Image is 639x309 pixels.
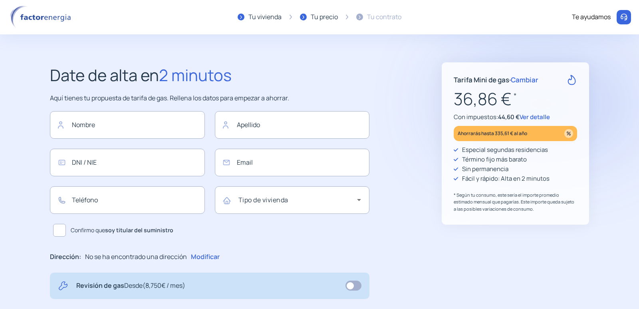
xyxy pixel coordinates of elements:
[462,164,508,174] p: Sin permanencia
[462,174,550,183] p: Fácil y rápido: Alta en 2 minutos
[567,75,577,85] img: rate-G.svg
[76,281,185,291] p: Revisión de gas
[85,252,187,262] p: No se ha encontrado una dirección
[511,75,538,84] span: Cambiar
[564,129,573,138] img: percentage_icon.svg
[462,145,548,155] p: Especial segundas residencias
[462,155,527,164] p: Término fijo más barato
[454,112,577,122] p: Con impuestos:
[454,74,538,85] p: Tarifa Mini de gas ·
[58,281,68,291] img: tool.svg
[520,113,550,121] span: Ver detalle
[454,86,577,112] p: 36,86 €
[124,281,185,290] span: Desde (8,750€ / mes)
[191,252,220,262] p: Modificar
[50,93,369,104] p: Aquí tienes tu propuesta de tarifa de gas. Rellena los datos para empezar a ahorrar.
[454,191,577,213] p: * Según tu consumo, este sería el importe promedio estimado mensual que pagarías. Este importe qu...
[105,226,173,234] b: soy titular del suministro
[50,62,369,88] h2: Date de alta en
[238,195,288,204] mat-label: Tipo de vivienda
[620,13,628,21] img: llamar
[71,226,173,235] span: Confirmo que
[8,6,76,29] img: logo factor
[159,64,232,86] span: 2 minutos
[248,12,282,22] div: Tu vivienda
[572,12,611,22] div: Te ayudamos
[311,12,338,22] div: Tu precio
[498,113,520,121] span: 44,60 €
[367,12,401,22] div: Tu contrato
[50,252,81,262] p: Dirección:
[458,129,527,138] p: Ahorrarás hasta 335,61 € al año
